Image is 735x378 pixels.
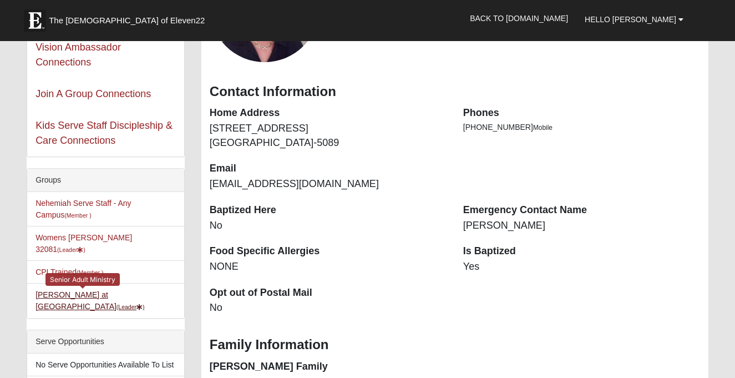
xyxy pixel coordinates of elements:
dd: No [210,219,447,233]
a: Nehemiah Serve Staff - Any Campus(Member ) [36,199,131,219]
dd: [STREET_ADDRESS] [GEOGRAPHIC_DATA]-5089 [210,122,447,150]
small: (Leader ) [57,246,85,253]
a: Kids Serve Staff Discipleship & Care Connections [36,120,173,146]
dt: Home Address [210,106,447,120]
h3: Family Information [210,337,700,353]
dt: Email [210,162,447,176]
small: (Member ) [77,269,103,276]
dt: Baptized Here [210,203,447,218]
small: (Leader ) [116,304,145,310]
dd: Yes [463,260,700,274]
dt: Opt out of Postal Mail [210,286,447,300]
div: Groups [27,169,184,192]
dt: Is Baptized [463,244,700,259]
dt: Phones [463,106,700,120]
a: Hello [PERSON_NAME] [576,6,692,33]
dt: [PERSON_NAME] Family [210,360,447,374]
a: [PERSON_NAME] at [GEOGRAPHIC_DATA](Leader) [36,290,144,311]
a: The [DEMOGRAPHIC_DATA] of Eleven22 [18,4,240,32]
dd: No [210,301,447,315]
span: Mobile [533,124,552,132]
li: [PHONE_NUMBER] [463,122,700,133]
dt: Food Specific Allergies [210,244,447,259]
a: Join A Group Connections [36,88,151,99]
dd: [EMAIL_ADDRESS][DOMAIN_NAME] [210,177,447,191]
a: Womens [PERSON_NAME] 32081(Leader) [36,233,132,254]
a: CPI Trained(Member ) [36,268,103,276]
dt: Emergency Contact Name [463,203,700,218]
dd: [PERSON_NAME] [463,219,700,233]
a: Back to [DOMAIN_NAME] [462,4,576,32]
div: Serve Opportunities [27,330,184,354]
img: Eleven22 logo [24,9,46,32]
h3: Contact Information [210,84,700,100]
small: (Member ) [64,212,91,219]
div: Senior Adult Ministry [45,273,120,286]
li: No Serve Opportunities Available To List [27,354,184,376]
span: Hello [PERSON_NAME] [585,15,676,24]
dd: NONE [210,260,447,274]
a: Vision Ambassador Connections [36,42,121,68]
span: The [DEMOGRAPHIC_DATA] of Eleven22 [49,15,205,26]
